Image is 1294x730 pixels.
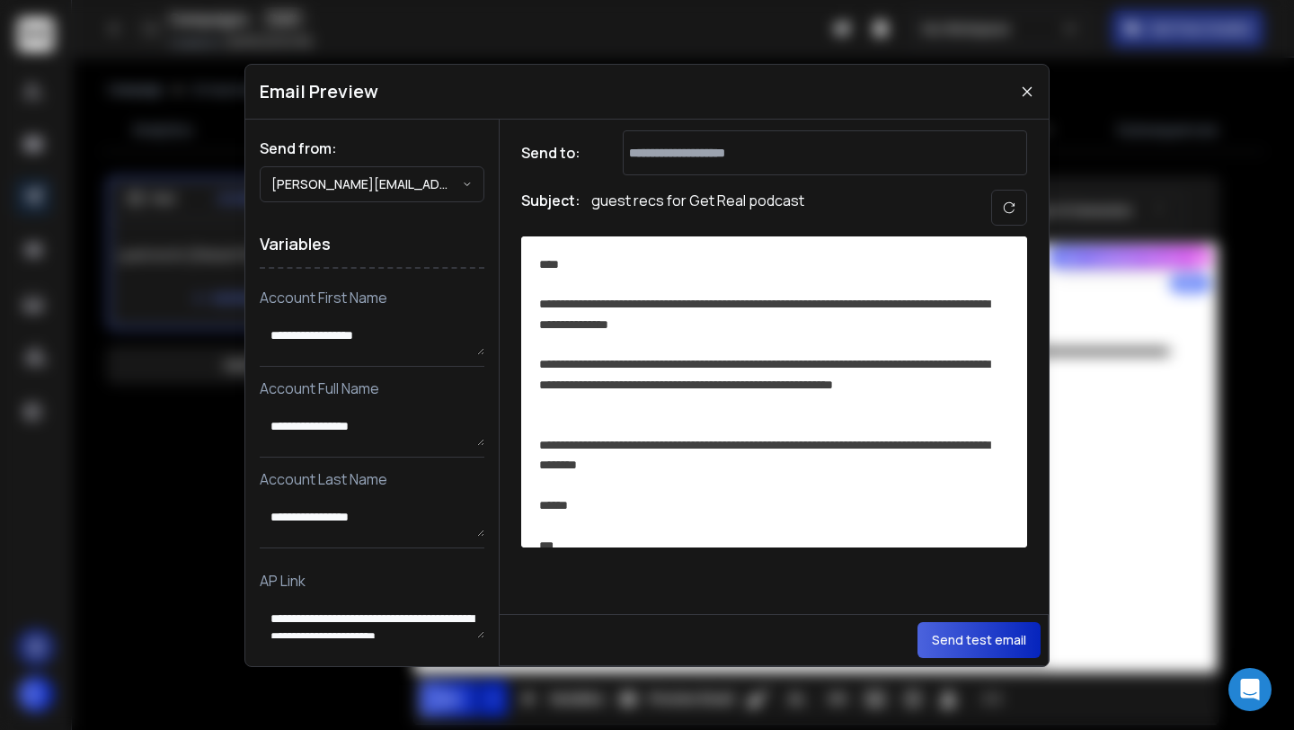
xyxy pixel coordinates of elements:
div: Open Intercom Messenger [1228,668,1272,711]
h1: Subject: [521,190,581,226]
p: Account First Name [260,287,484,308]
p: [PERSON_NAME][EMAIL_ADDRESS][DOMAIN_NAME] [271,175,462,193]
p: Account Last Name [260,468,484,490]
h1: Send to: [521,142,593,164]
h1: Send from: [260,138,484,159]
p: guest recs for Get Real podcast [591,190,804,226]
p: AP Link [260,570,484,592]
h1: Variables [260,220,484,269]
h1: Email Preview [260,79,378,104]
button: Send test email [917,622,1041,658]
p: Account Full Name [260,378,484,399]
